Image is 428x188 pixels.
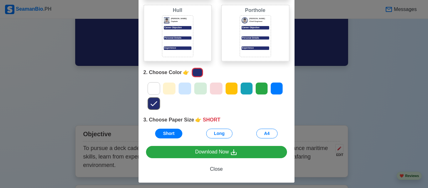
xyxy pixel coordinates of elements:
[164,46,191,50] p: Experience
[206,129,232,138] button: Long
[242,46,269,50] div: Experience
[144,116,290,124] div: 3. Choose Paper Size
[144,67,290,78] div: 2. Choose Color
[145,7,210,14] div: Hull
[195,116,201,124] span: point
[210,166,223,172] span: Close
[223,7,288,14] div: Porthole
[195,148,238,156] div: Download Now
[171,17,191,20] p: [PERSON_NAME]
[183,69,189,76] span: point
[171,20,191,23] p: Captain
[242,26,269,30] div: Career Objective
[242,36,269,40] div: Personal Details
[155,129,182,138] button: Short
[256,129,278,138] button: A4
[146,146,287,158] a: Download Now
[146,163,287,175] button: Close
[164,26,191,30] p: Career Objective
[164,36,191,40] p: Personal Details
[249,17,269,20] p: [PERSON_NAME]
[203,116,220,124] span: SHORT
[249,20,269,23] p: Chief Engineer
